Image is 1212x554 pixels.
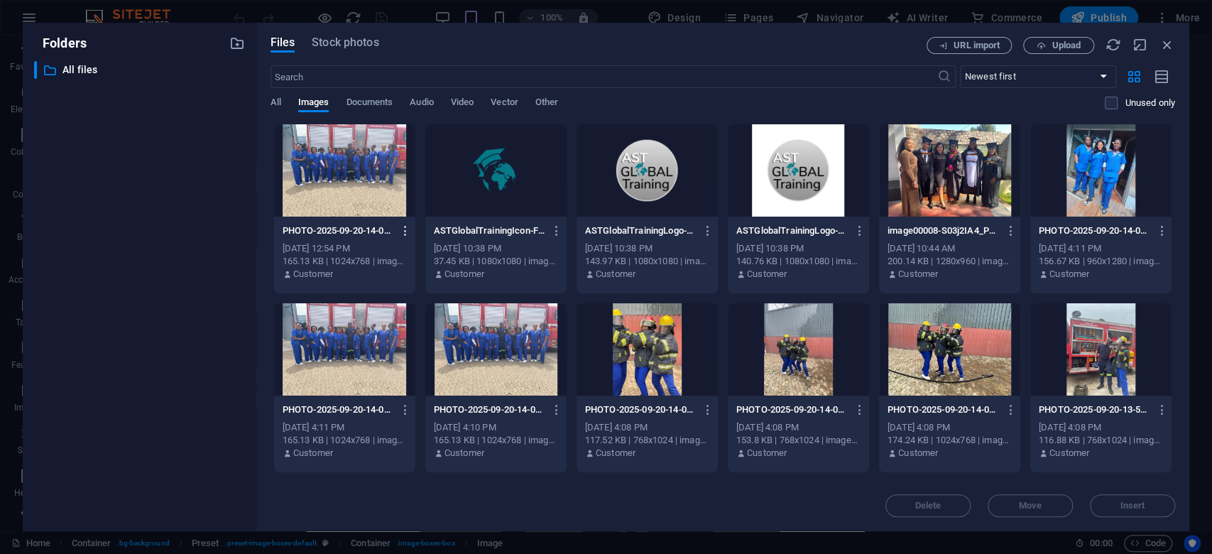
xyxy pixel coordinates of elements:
[927,37,1012,54] button: URL import
[888,242,1012,255] div: [DATE] 10:44 AM
[1132,37,1148,53] i: Minimize
[1052,41,1081,50] span: Upload
[888,421,1012,434] div: [DATE] 4:08 PM
[1023,37,1094,54] button: Upload
[434,434,558,447] div: 165.13 KB | 1024x768 | image/jpeg
[34,34,87,53] p: Folders
[283,242,407,255] div: [DATE] 12:54 PM
[434,255,558,268] div: 37.45 KB | 1080x1080 | image/png
[1039,255,1163,268] div: 156.67 KB | 960x1280 | image/jpeg
[747,268,787,281] p: Customer
[229,36,245,51] i: Create new folder
[293,447,333,460] p: Customer
[312,34,378,51] span: Stock photos
[1039,434,1163,447] div: 116.88 KB | 768x1024 | image/jpeg
[585,403,697,416] p: PHOTO-2025-09-20-14-01-08-R1LY7J5fWG8VtHRAzYTUQw.jpg
[451,94,474,114] span: Video
[62,62,219,78] p: All files
[410,94,433,114] span: Audio
[747,447,787,460] p: Customer
[585,421,709,434] div: [DATE] 4:08 PM
[736,224,848,237] p: ASTGlobalTrainingLogo-WhiteBackground-q-an3Xl5BfWidYLc8COyOQ.png
[444,447,484,460] p: Customer
[1125,97,1175,109] p: Displays only files that are not in use on the website. Files added during this session can still...
[888,224,999,237] p: image00008-S03j2IA4_PnXrWeIrtby-g.jpeg
[283,255,407,268] div: 165.13 KB | 1024x768 | image/jpeg
[1039,421,1163,434] div: [DATE] 4:08 PM
[1039,242,1163,255] div: [DATE] 4:11 PM
[271,65,937,88] input: Search
[491,94,518,114] span: Vector
[444,268,484,281] p: Customer
[293,268,333,281] p: Customer
[954,41,1000,50] span: URL import
[298,94,329,114] span: Images
[888,434,1012,447] div: 174.24 KB | 1024x768 | image/jpeg
[585,255,709,268] div: 143.97 KB | 1080x1080 | image/png
[736,434,861,447] div: 153.8 KB | 768x1024 | image/jpeg
[434,242,558,255] div: [DATE] 10:38 PM
[736,421,861,434] div: [DATE] 4:08 PM
[1039,403,1150,416] p: PHOTO-2025-09-20-13-59-48-s2Ceac-Di5BJni_zzJ5KEA.jpg
[1039,224,1150,237] p: PHOTO-2025-09-20-14-01-56-Kt2yamdbtovZANWFMesqOw.jpg
[585,224,697,237] p: ASTGlobalTrainingLogo-NoBackground--PguGM6G4DkI0oDx-IT4Hw.png
[271,34,295,51] span: Files
[736,403,848,416] p: PHOTO-2025-09-20-14-00-14-OMB6pdp3s1ReuzVLSPlBcg.jpg
[1049,268,1089,281] p: Customer
[736,242,861,255] div: [DATE] 10:38 PM
[535,94,558,114] span: Other
[283,224,394,237] p: PHOTO-2025-09-20-14-01-32-8C0qdqsONmoSNTWbvoLRAA-ysRBJ23HDS_EBwoH8d1VLA.jpg
[434,224,545,237] p: ASTGlobalTrainingIcon-FLKWuTpHv4lWUg4-SxnnhQ.png
[283,434,407,447] div: 165.13 KB | 1024x768 | image/jpeg
[434,421,558,434] div: [DATE] 4:10 PM
[585,242,709,255] div: [DATE] 10:38 PM
[898,268,938,281] p: Customer
[596,447,635,460] p: Customer
[1105,37,1121,53] i: Reload
[34,61,37,79] div: ​
[596,268,635,281] p: Customer
[888,255,1012,268] div: 200.14 KB | 1280x960 | image/jpeg
[1049,447,1089,460] p: Customer
[898,447,938,460] p: Customer
[271,94,281,114] span: All
[1159,37,1175,53] i: Close
[346,94,393,114] span: Documents
[888,403,999,416] p: PHOTO-2025-09-20-14-00-02-38sCoSi6PHNG63kxKwqU2w.jpg
[283,421,407,434] div: [DATE] 4:11 PM
[434,403,545,416] p: PHOTO-2025-09-20-14-01-32-klbQO-trnuo-nM4GF2NhmA.jpg
[283,403,394,416] p: PHOTO-2025-09-20-14-01-32-8C0qdqsONmoSNTWbvoLRAA.jpg
[585,434,709,447] div: 117.52 KB | 768x1024 | image/jpeg
[736,255,861,268] div: 140.76 KB | 1080x1080 | image/png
